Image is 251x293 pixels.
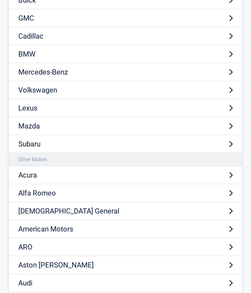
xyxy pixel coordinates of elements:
[8,81,243,99] a: Volkswagen
[8,274,243,292] a: Audi
[8,45,243,63] a: BMW
[8,238,243,256] a: ARO
[8,220,243,238] a: American Motors
[8,202,243,220] a: [DEMOGRAPHIC_DATA] General
[8,184,243,202] a: Alfa Romeo
[8,166,243,184] a: Acura
[8,99,243,117] a: Lexus
[8,63,243,81] a: Mercedes-Benz
[8,117,243,135] a: Mazda
[8,256,243,274] a: Aston [PERSON_NAME]
[8,27,243,45] a: Cadillac
[8,9,243,27] a: GMC
[8,153,243,166] h4: Other Makes
[8,135,243,153] a: Subaru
